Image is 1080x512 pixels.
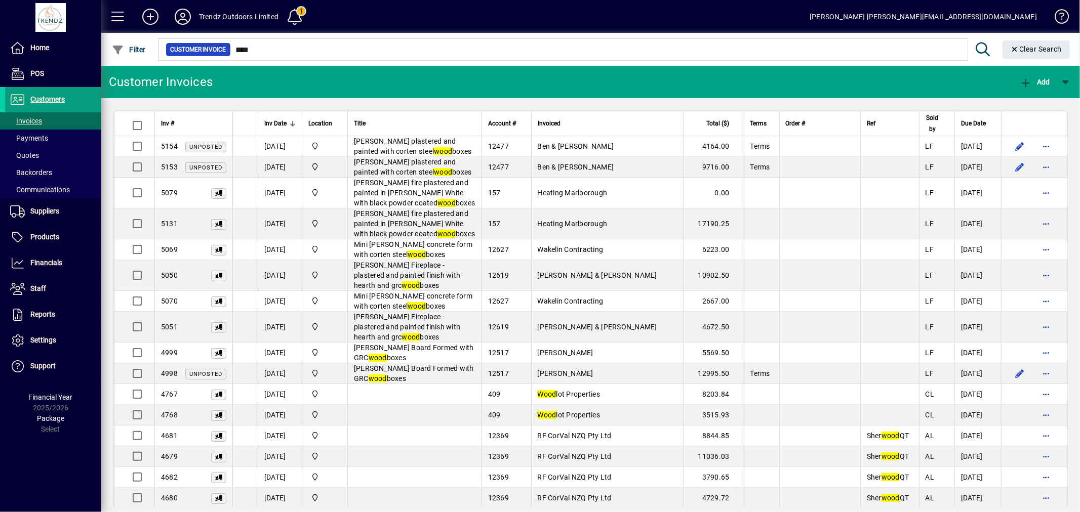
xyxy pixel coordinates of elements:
[258,291,302,312] td: [DATE]
[1047,2,1067,35] a: Knowledge Base
[488,271,509,279] span: 12619
[538,220,608,228] span: Heating Marlborough
[488,163,509,171] span: 12477
[926,411,935,419] span: CL
[954,157,1001,178] td: [DATE]
[30,44,49,52] span: Home
[926,473,935,481] span: AL
[954,136,1001,157] td: [DATE]
[683,157,744,178] td: 9716.00
[867,432,909,440] span: Sher QT
[161,349,178,357] span: 4999
[30,69,44,77] span: POS
[750,142,770,150] span: Terms
[867,118,913,129] div: Ref
[488,473,509,481] span: 12369
[369,354,387,362] em: wood
[1038,448,1054,464] button: More options
[1038,185,1054,201] button: More options
[488,118,525,129] div: Account #
[134,8,167,26] button: Add
[538,245,604,253] span: Wakelin Contracting
[810,9,1037,25] div: [PERSON_NAME] [PERSON_NAME][EMAIL_ADDRESS][DOMAIN_NAME]
[488,245,509,253] span: 12627
[37,414,64,422] span: Package
[1012,365,1028,381] button: Edit
[161,411,178,419] span: 4768
[786,118,854,129] div: Order #
[488,118,516,129] span: Account #
[954,467,1001,488] td: [DATE]
[683,363,744,384] td: 12995.50
[488,452,509,460] span: 12369
[683,208,744,239] td: 17190.25
[926,494,935,502] span: AL
[354,344,474,362] span: [PERSON_NAME] Board Formed with GRC boxes
[954,405,1001,425] td: [DATE]
[538,473,612,481] span: RF CorVal NZQ Pty Ltd
[308,409,341,420] span: New Plymouth
[308,161,341,173] span: New Plymouth
[30,207,59,215] span: Suppliers
[354,179,475,207] span: [PERSON_NAME] fire plastered and painted in [PERSON_NAME] White with black powder coated boxes
[258,467,302,488] td: [DATE]
[1038,159,1054,175] button: More options
[683,425,744,446] td: 8844.85
[488,390,501,398] span: 409
[867,473,909,481] span: Sher QT
[750,118,767,129] span: Terms
[258,446,302,467] td: [DATE]
[538,142,614,150] span: Ben & [PERSON_NAME]
[926,112,948,135] div: Sold by
[954,312,1001,343] td: [DATE]
[161,118,226,129] div: Inv #
[161,473,178,481] span: 4682
[786,118,806,129] span: Order #
[264,118,296,129] div: Inv Date
[30,284,46,292] span: Staff
[954,260,1001,291] td: [DATE]
[961,118,995,129] div: Due Date
[109,74,213,90] div: Customer Invoices
[954,384,1001,405] td: [DATE]
[488,220,501,228] span: 157
[354,137,472,155] span: [PERSON_NAME] plastered and painted with corten steel boxes
[538,297,604,305] span: Wakelin Contracting
[683,384,744,405] td: 8203.84
[354,364,474,382] span: [PERSON_NAME] Board Formed with GRC boxes
[683,343,744,363] td: 5569.50
[5,354,101,379] a: Support
[538,271,657,279] span: [PERSON_NAME] & [PERSON_NAME]
[258,260,302,291] td: [DATE]
[683,291,744,312] td: 2667.00
[5,61,101,87] a: POS
[308,389,341,400] span: New Plymouth
[258,405,302,425] td: [DATE]
[199,9,278,25] div: Trendz Outdoors Limited
[258,343,302,363] td: [DATE]
[488,432,509,440] span: 12369
[161,220,178,228] span: 5131
[308,244,341,255] span: New Plymouth
[954,178,1001,208] td: [DATE]
[308,347,341,358] span: New Plymouth
[308,218,341,229] span: New Plymouth
[488,349,509,357] span: 12517
[954,446,1001,467] td: [DATE]
[683,178,744,208] td: 0.00
[161,494,178,502] span: 4680
[5,250,101,276] a: Financials
[264,118,287,129] span: Inv Date
[10,151,39,159] span: Quotes
[5,225,101,250] a: Products
[112,46,146,54] span: Filter
[258,157,302,178] td: [DATE]
[1038,319,1054,335] button: More options
[488,142,509,150] span: 12477
[167,8,199,26] button: Profile
[402,333,420,341] em: wood
[258,312,302,343] td: [DATE]
[354,118,366,129] span: Title
[926,390,935,398] span: CL
[683,312,744,343] td: 4672.50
